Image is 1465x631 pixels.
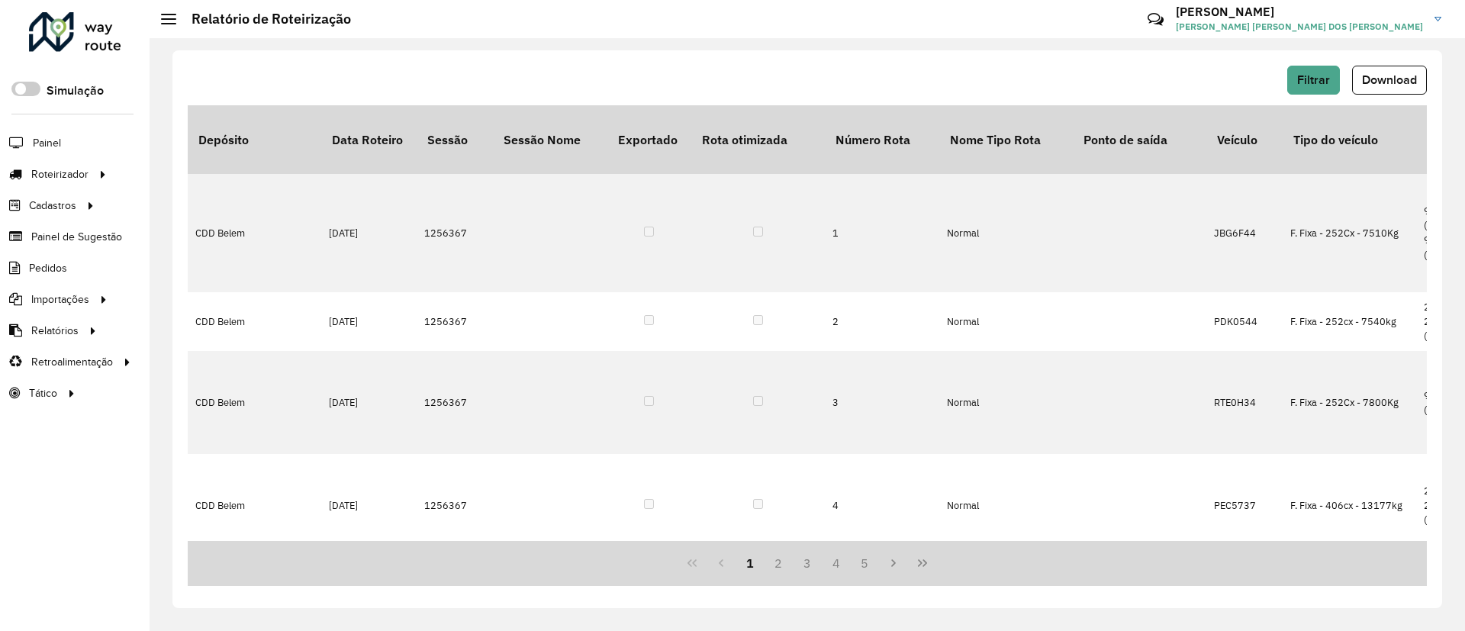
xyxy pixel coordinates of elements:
[939,351,1073,454] td: Normal
[31,166,89,182] span: Roteirizador
[31,291,89,307] span: Importações
[417,174,493,291] td: 1256367
[825,351,939,454] td: 3
[417,292,493,352] td: 1256367
[493,105,607,174] th: Sessão Nome
[607,105,691,174] th: Exportado
[417,454,493,557] td: 1256367
[939,174,1073,291] td: Normal
[31,323,79,339] span: Relatórios
[691,105,825,174] th: Rota otimizada
[321,174,417,291] td: [DATE]
[1206,105,1283,174] th: Veículo
[1283,105,1416,174] th: Tipo do veículo
[188,174,321,291] td: CDD Belem
[29,385,57,401] span: Tático
[188,105,321,174] th: Depósito
[1352,66,1427,95] button: Download
[321,454,417,557] td: [DATE]
[939,105,1073,174] th: Nome Tipo Rota
[1283,292,1416,352] td: F. Fixa - 252cx - 7540kg
[176,11,351,27] h2: Relatório de Roteirização
[825,105,939,174] th: Número Rota
[793,549,822,578] button: 3
[1206,454,1283,557] td: PEC5737
[1206,351,1283,454] td: RTE0H34
[29,260,67,276] span: Pedidos
[736,549,765,578] button: 1
[822,549,851,578] button: 4
[1176,5,1423,19] h3: [PERSON_NAME]
[825,174,939,291] td: 1
[31,354,113,370] span: Retroalimentação
[764,549,793,578] button: 2
[1176,20,1423,34] span: [PERSON_NAME] [PERSON_NAME] DOS [PERSON_NAME]
[29,198,76,214] span: Cadastros
[908,549,937,578] button: Last Page
[188,454,321,557] td: CDD Belem
[1206,292,1283,352] td: PDK0544
[47,82,104,100] label: Simulação
[939,454,1073,557] td: Normal
[939,292,1073,352] td: Normal
[825,292,939,352] td: 2
[1283,174,1416,291] td: F. Fixa - 252Cx - 7510Kg
[321,105,417,174] th: Data Roteiro
[1287,66,1340,95] button: Filtrar
[1283,351,1416,454] td: F. Fixa - 252Cx - 7800Kg
[417,351,493,454] td: 1256367
[1206,174,1283,291] td: JBG6F44
[879,549,908,578] button: Next Page
[33,135,61,151] span: Painel
[1297,73,1330,86] span: Filtrar
[851,549,880,578] button: 5
[1283,454,1416,557] td: F. Fixa - 406cx - 13177kg
[31,229,122,245] span: Painel de Sugestão
[1073,105,1206,174] th: Ponto de saída
[188,351,321,454] td: CDD Belem
[321,351,417,454] td: [DATE]
[417,105,493,174] th: Sessão
[1139,3,1172,36] a: Contato Rápido
[825,454,939,557] td: 4
[188,292,321,352] td: CDD Belem
[321,292,417,352] td: [DATE]
[1362,73,1417,86] span: Download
